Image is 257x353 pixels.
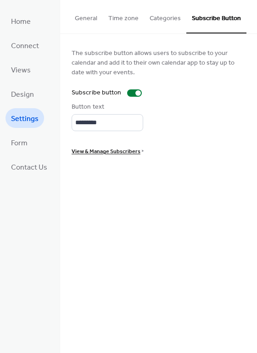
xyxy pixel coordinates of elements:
[11,160,47,175] span: Contact Us
[6,108,44,128] a: Settings
[11,112,39,126] span: Settings
[11,39,39,53] span: Connect
[72,102,141,112] div: Button text
[6,60,36,79] a: Views
[72,88,122,98] div: Subscribe button
[11,15,31,29] span: Home
[6,84,39,104] a: Design
[6,11,36,31] a: Home
[11,63,31,77] span: Views
[72,147,140,156] span: View & Manage Subscribers
[6,157,53,176] a: Contact Us
[72,149,144,153] a: View & Manage Subscribers >
[11,88,34,102] span: Design
[11,136,28,150] span: Form
[72,49,246,77] span: The subscribe button allows users to subscribe to your calendar and add it to their own calendar ...
[6,35,45,55] a: Connect
[6,132,33,152] a: Form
